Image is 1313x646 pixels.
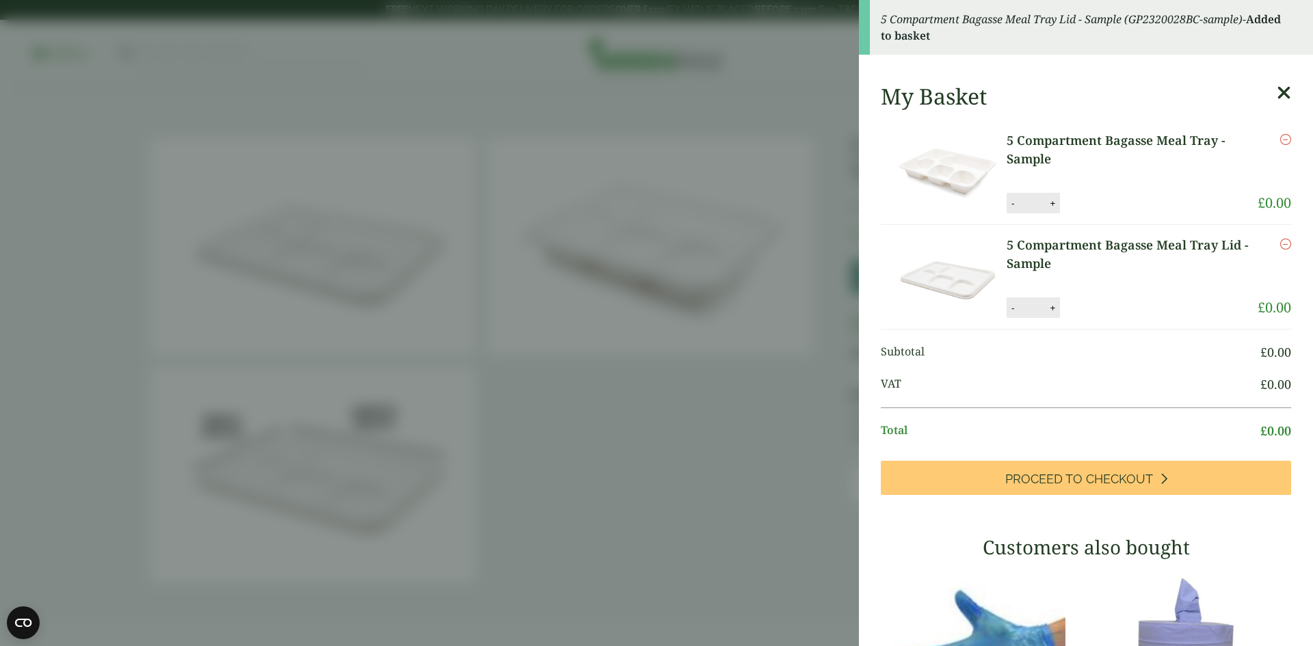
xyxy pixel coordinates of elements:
[1260,422,1267,439] span: £
[1280,131,1291,148] a: Remove this item
[1007,302,1018,314] button: -
[1258,193,1291,212] bdi: 0.00
[1258,193,1265,212] span: £
[1258,298,1291,317] bdi: 0.00
[1046,198,1059,209] button: +
[881,83,987,109] h2: My Basket
[881,343,1260,362] span: Subtotal
[881,12,1243,27] em: 5 Compartment Bagasse Meal Tray Lid - Sample (GP2320028BC-sample)
[1007,198,1018,209] button: -
[1046,302,1059,314] button: +
[1260,344,1267,360] span: £
[881,461,1291,495] a: Proceed to Checkout
[1007,236,1258,273] a: 5 Compartment Bagasse Meal Tray Lid - Sample
[1280,236,1291,252] a: Remove this item
[1007,131,1258,168] a: 5 Compartment Bagasse Meal Tray - Sample
[1260,376,1267,392] span: £
[1260,376,1291,392] bdi: 0.00
[881,375,1260,394] span: VAT
[7,606,40,639] button: Open CMP widget
[881,422,1260,440] span: Total
[1258,298,1265,317] span: £
[1005,472,1153,487] span: Proceed to Checkout
[1260,344,1291,360] bdi: 0.00
[881,536,1291,559] h3: Customers also bought
[1260,422,1291,439] bdi: 0.00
